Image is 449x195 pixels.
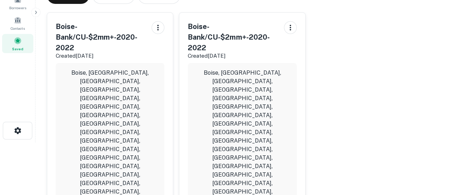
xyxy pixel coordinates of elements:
[56,21,146,53] h5: Boise-Bank/CU-$2mm+-2020-2022
[56,52,146,60] p: Created [DATE]
[11,25,25,31] span: Contacts
[9,5,26,11] span: Borrowers
[188,21,278,53] h5: Boise-Bank/CU-$2mm+-2020-2022
[12,46,23,52] span: Saved
[2,13,33,33] a: Contacts
[2,34,33,53] a: Saved
[414,138,449,172] iframe: Chat Widget
[188,52,278,60] p: Created [DATE]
